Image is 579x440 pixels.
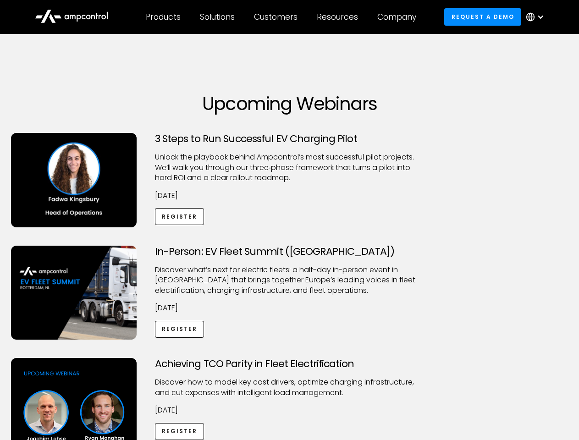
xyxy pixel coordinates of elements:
p: Discover how to model key cost drivers, optimize charging infrastructure, and cut expenses with i... [155,377,425,398]
a: Register [155,321,204,338]
p: [DATE] [155,303,425,313]
a: Register [155,208,204,225]
a: Register [155,423,204,440]
div: Products [146,12,181,22]
h1: Upcoming Webinars [11,93,568,115]
div: Company [377,12,416,22]
div: Customers [254,12,298,22]
h3: 3 Steps to Run Successful EV Charging Pilot [155,133,425,145]
p: [DATE] [155,191,425,201]
h3: In-Person: EV Fleet Summit ([GEOGRAPHIC_DATA]) [155,246,425,258]
div: Solutions [200,12,235,22]
p: [DATE] [155,405,425,415]
p: Unlock the playbook behind Ampcontrol’s most successful pilot projects. We’ll walk you through ou... [155,152,425,183]
div: Resources [317,12,358,22]
a: Request a demo [444,8,521,25]
p: ​Discover what’s next for electric fleets: a half-day in-person event in [GEOGRAPHIC_DATA] that b... [155,265,425,296]
h3: Achieving TCO Parity in Fleet Electrification [155,358,425,370]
